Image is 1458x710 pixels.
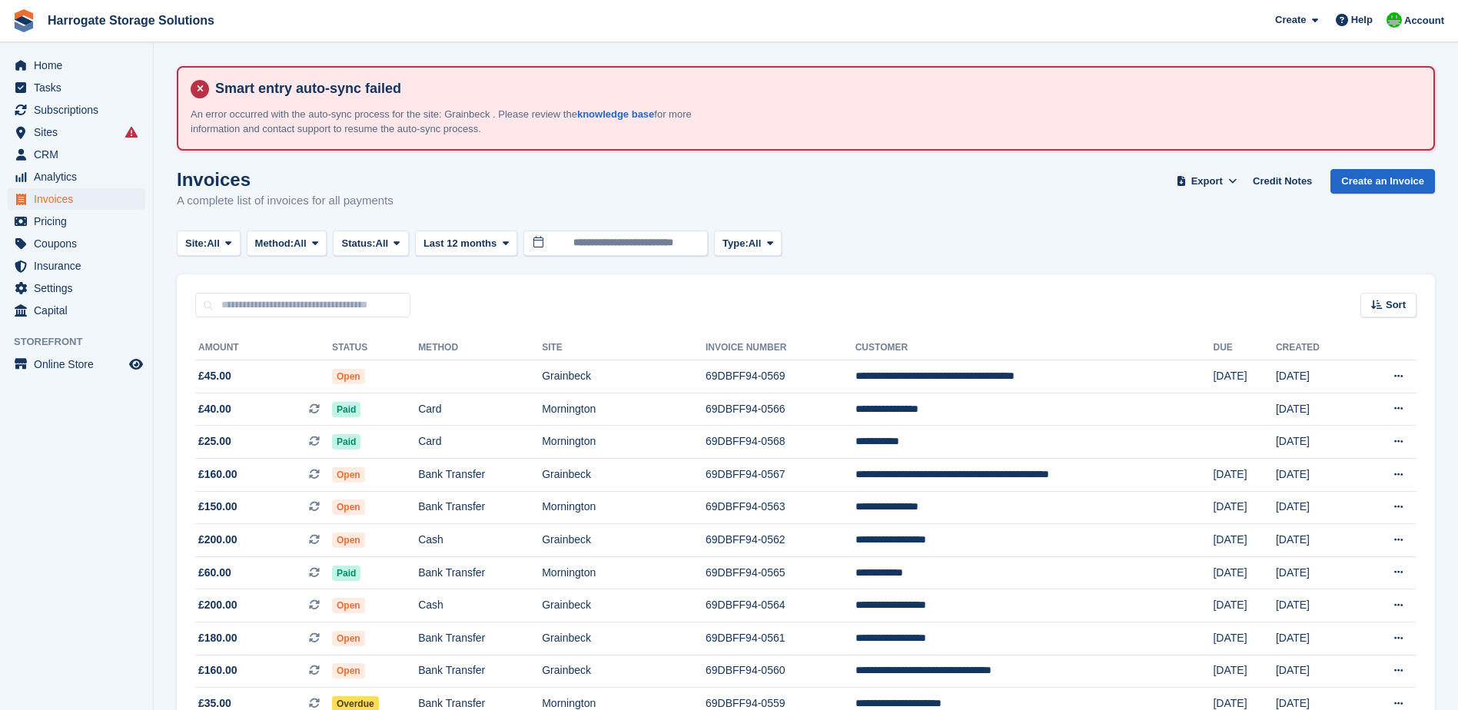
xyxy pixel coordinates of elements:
[542,491,706,524] td: Mornington
[8,211,145,232] a: menu
[198,499,237,515] span: £150.00
[1276,556,1357,589] td: [DATE]
[8,300,145,321] a: menu
[34,55,126,76] span: Home
[423,236,497,251] span: Last 12 months
[198,597,237,613] span: £200.00
[42,8,221,33] a: Harrogate Storage Solutions
[1276,393,1357,426] td: [DATE]
[1275,12,1306,28] span: Create
[706,336,855,360] th: Invoice Number
[191,107,729,137] p: An error occurred with the auto-sync process for the site: Grainbeck . Please review the for more...
[418,458,542,491] td: Bank Transfer
[1276,360,1357,393] td: [DATE]
[1213,589,1275,622] td: [DATE]
[332,499,365,515] span: Open
[418,336,542,360] th: Method
[1173,169,1240,194] button: Export
[1213,491,1275,524] td: [DATE]
[1387,12,1402,28] img: Lee and Michelle Depledge
[185,236,207,251] span: Site:
[34,353,126,375] span: Online Store
[177,169,394,190] h1: Invoices
[8,188,145,210] a: menu
[1191,174,1223,189] span: Export
[542,393,706,426] td: Mornington
[207,236,220,251] span: All
[198,662,237,678] span: £160.00
[341,236,375,251] span: Status:
[177,231,241,256] button: Site: All
[1276,458,1357,491] td: [DATE]
[332,663,365,678] span: Open
[1247,169,1318,194] a: Credit Notes
[332,598,365,613] span: Open
[34,121,126,143] span: Sites
[8,166,145,187] a: menu
[1276,589,1357,622] td: [DATE]
[418,622,542,655] td: Bank Transfer
[706,524,855,557] td: 69DBFF94-0562
[198,565,231,581] span: £60.00
[1404,13,1444,28] span: Account
[542,336,706,360] th: Site
[14,334,153,350] span: Storefront
[209,80,1421,98] h4: Smart entry auto-sync failed
[1276,426,1357,459] td: [DATE]
[34,188,126,210] span: Invoices
[542,524,706,557] td: Grainbeck
[418,491,542,524] td: Bank Transfer
[332,467,365,483] span: Open
[8,233,145,254] a: menu
[542,622,706,655] td: Grainbeck
[706,556,855,589] td: 69DBFF94-0565
[1276,622,1357,655] td: [DATE]
[706,589,855,622] td: 69DBFF94-0564
[418,393,542,426] td: Card
[333,231,408,256] button: Status: All
[542,458,706,491] td: Grainbeck
[34,233,126,254] span: Coupons
[1276,491,1357,524] td: [DATE]
[198,630,237,646] span: £180.00
[1276,524,1357,557] td: [DATE]
[1330,169,1435,194] a: Create an Invoice
[714,231,782,256] button: Type: All
[542,360,706,393] td: Grainbeck
[1276,336,1357,360] th: Created
[247,231,327,256] button: Method: All
[34,255,126,277] span: Insurance
[198,466,237,483] span: £160.00
[125,126,138,138] i: Smart entry sync failures have occurred
[1213,336,1275,360] th: Due
[34,99,126,121] span: Subscriptions
[332,402,360,417] span: Paid
[294,236,307,251] span: All
[706,360,855,393] td: 69DBFF94-0569
[542,655,706,688] td: Grainbeck
[332,434,360,450] span: Paid
[8,55,145,76] a: menu
[577,108,654,120] a: knowledge base
[195,336,332,360] th: Amount
[34,144,126,165] span: CRM
[8,77,145,98] a: menu
[34,77,126,98] span: Tasks
[418,589,542,622] td: Cash
[706,655,855,688] td: 69DBFF94-0560
[332,566,360,581] span: Paid
[255,236,294,251] span: Method:
[1351,12,1373,28] span: Help
[198,401,231,417] span: £40.00
[1213,556,1275,589] td: [DATE]
[542,556,706,589] td: Mornington
[542,426,706,459] td: Mornington
[8,255,145,277] a: menu
[1213,524,1275,557] td: [DATE]
[855,336,1214,360] th: Customer
[332,369,365,384] span: Open
[1213,360,1275,393] td: [DATE]
[34,277,126,299] span: Settings
[542,589,706,622] td: Grainbeck
[332,336,418,360] th: Status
